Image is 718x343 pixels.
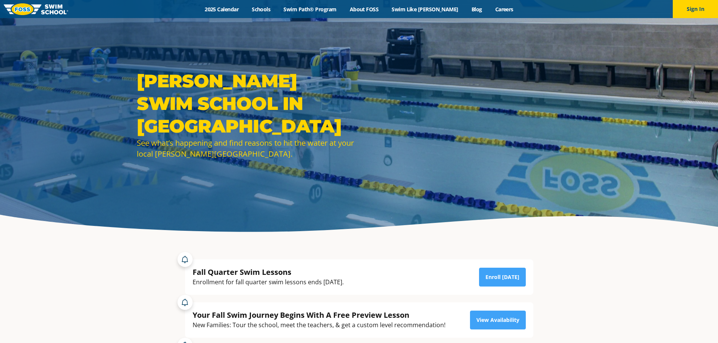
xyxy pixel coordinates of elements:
div: See what’s happening and find reasons to hit the water at your local [PERSON_NAME][GEOGRAPHIC_DATA]. [137,137,355,159]
a: About FOSS [343,6,385,13]
div: New Families: Tour the school, meet the teachers, & get a custom level recommendation! [193,320,445,330]
h1: [PERSON_NAME] Swim School in [GEOGRAPHIC_DATA] [137,70,355,137]
a: Schools [245,6,277,13]
a: Enroll [DATE] [479,268,526,287]
a: Swim Like [PERSON_NAME] [385,6,465,13]
a: Careers [488,6,520,13]
div: Your Fall Swim Journey Begins With A Free Preview Lesson [193,310,445,320]
a: 2025 Calendar [198,6,245,13]
div: Enrollment for fall quarter swim lessons ends [DATE]. [193,277,344,287]
a: Blog [465,6,488,13]
img: FOSS Swim School Logo [4,3,68,15]
div: Fall Quarter Swim Lessons [193,267,344,277]
a: Swim Path® Program [277,6,343,13]
a: View Availability [470,311,526,329]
